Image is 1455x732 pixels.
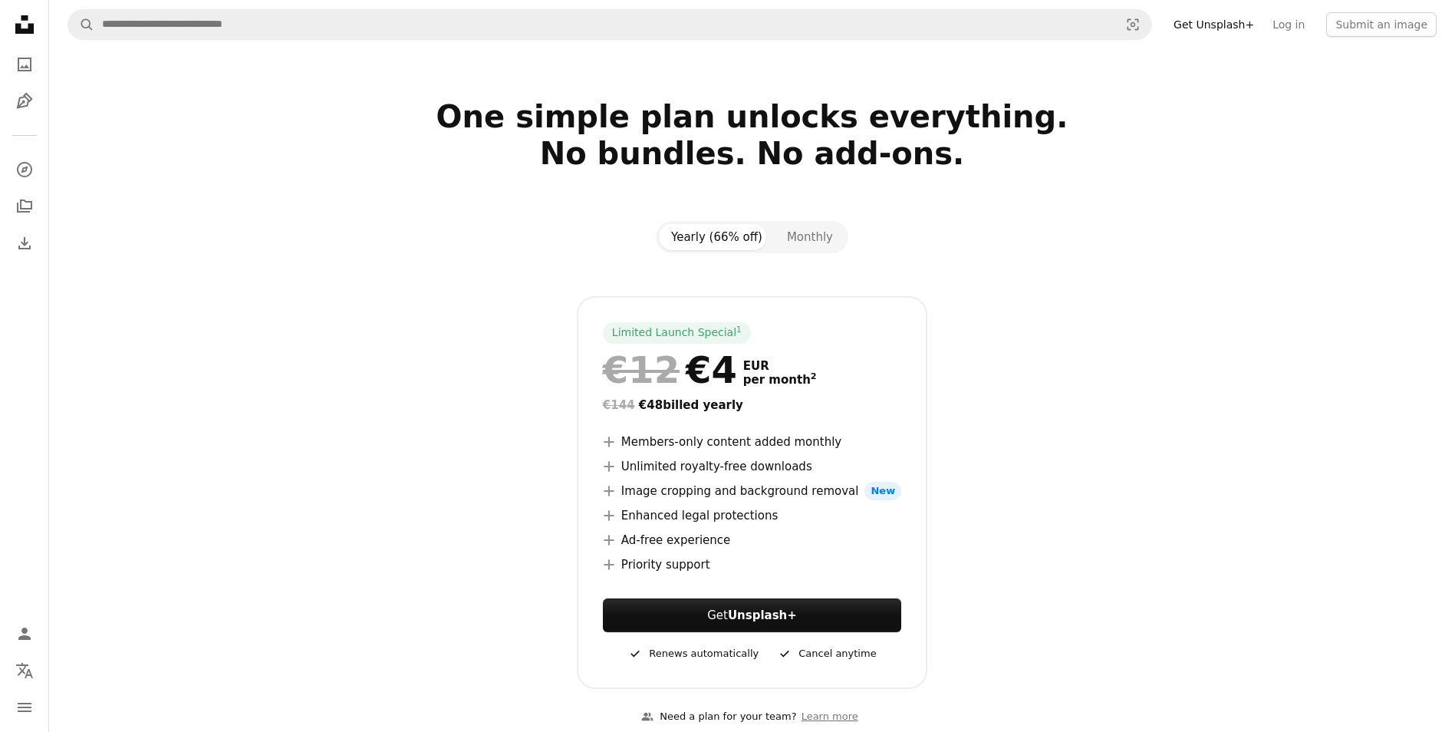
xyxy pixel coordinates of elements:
[743,359,817,373] span: EUR
[811,371,817,381] sup: 2
[728,608,797,622] strong: Unsplash+
[808,373,820,387] a: 2
[67,9,1152,40] form: Find visuals sitewide
[1164,12,1263,37] a: Get Unsplash+
[777,645,876,663] div: Cancel anytime
[603,433,901,451] li: Members-only content added monthly
[258,98,1246,209] h2: One simple plan unlocks everything. No bundles. No add-ons.
[9,692,40,723] button: Menu
[1263,12,1314,37] a: Log in
[603,556,901,574] li: Priority support
[603,350,737,390] div: €4
[603,398,635,412] span: €144
[603,322,751,344] div: Limited Launch Special
[1326,12,1437,37] button: Submit an image
[603,598,901,632] button: GetUnsplash+
[775,224,845,250] button: Monthly
[736,325,742,334] sup: 1
[603,396,901,414] div: €48 billed yearly
[9,9,40,43] a: Home — Unsplash
[68,10,94,39] button: Search Unsplash
[864,482,901,500] span: New
[603,457,901,476] li: Unlimited royalty-free downloads
[9,49,40,80] a: Photos
[627,645,759,663] div: Renews automatically
[641,709,796,725] div: Need a plan for your team?
[743,373,817,387] span: per month
[733,325,745,341] a: 1
[9,618,40,649] a: Log in / Sign up
[603,482,901,500] li: Image cropping and background removal
[797,704,863,730] a: Learn more
[9,655,40,686] button: Language
[9,228,40,259] a: Download History
[603,350,680,390] span: €12
[603,531,901,549] li: Ad-free experience
[9,191,40,222] a: Collections
[1114,10,1151,39] button: Visual search
[659,224,775,250] button: Yearly (66% off)
[9,86,40,117] a: Illustrations
[9,154,40,185] a: Explore
[603,506,901,525] li: Enhanced legal protections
